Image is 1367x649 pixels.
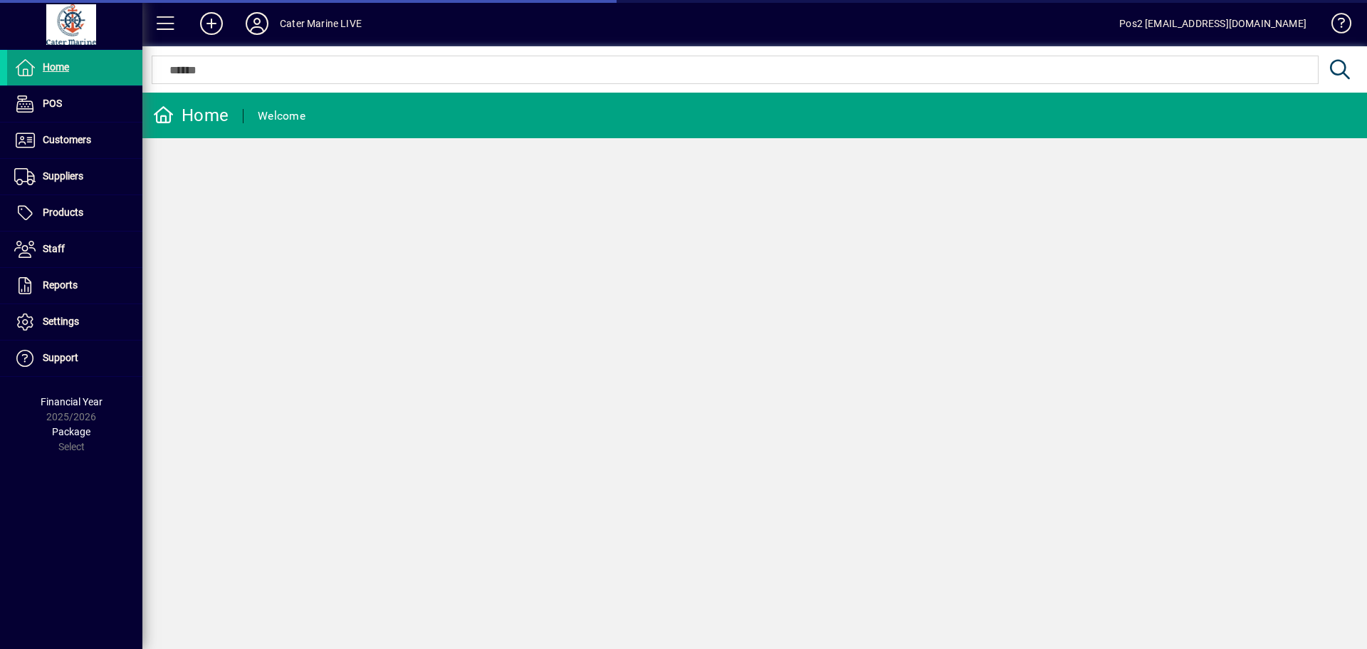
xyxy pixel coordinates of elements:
[234,11,280,36] button: Profile
[43,316,79,327] span: Settings
[43,98,62,109] span: POS
[43,207,83,218] span: Products
[7,304,142,340] a: Settings
[153,104,229,127] div: Home
[41,396,103,407] span: Financial Year
[43,243,65,254] span: Staff
[258,105,305,128] div: Welcome
[43,170,83,182] span: Suppliers
[1119,12,1306,35] div: Pos2 [EMAIL_ADDRESS][DOMAIN_NAME]
[43,352,78,363] span: Support
[43,279,78,291] span: Reports
[7,159,142,194] a: Suppliers
[7,123,142,158] a: Customers
[43,134,91,145] span: Customers
[43,61,69,73] span: Home
[52,426,90,437] span: Package
[7,86,142,122] a: POS
[7,232,142,267] a: Staff
[7,341,142,376] a: Support
[1321,3,1349,49] a: Knowledge Base
[280,12,362,35] div: Cater Marine LIVE
[7,195,142,231] a: Products
[7,268,142,303] a: Reports
[189,11,234,36] button: Add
